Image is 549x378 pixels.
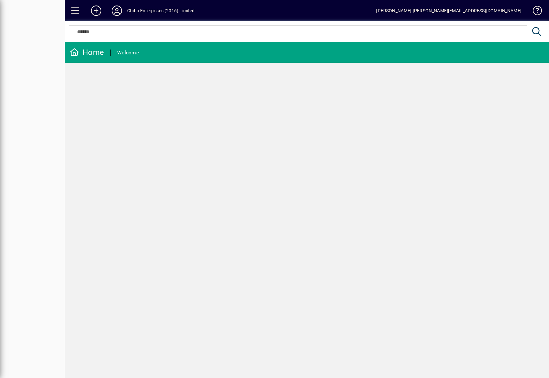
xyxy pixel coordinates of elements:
[70,47,104,58] div: Home
[127,6,195,16] div: Chiba Enterprises (2016) Limited
[86,5,106,17] button: Add
[106,5,127,17] button: Profile
[376,6,521,16] div: [PERSON_NAME] [PERSON_NAME][EMAIL_ADDRESS][DOMAIN_NAME]
[117,48,139,58] div: Welcome
[528,1,541,22] a: Knowledge Base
